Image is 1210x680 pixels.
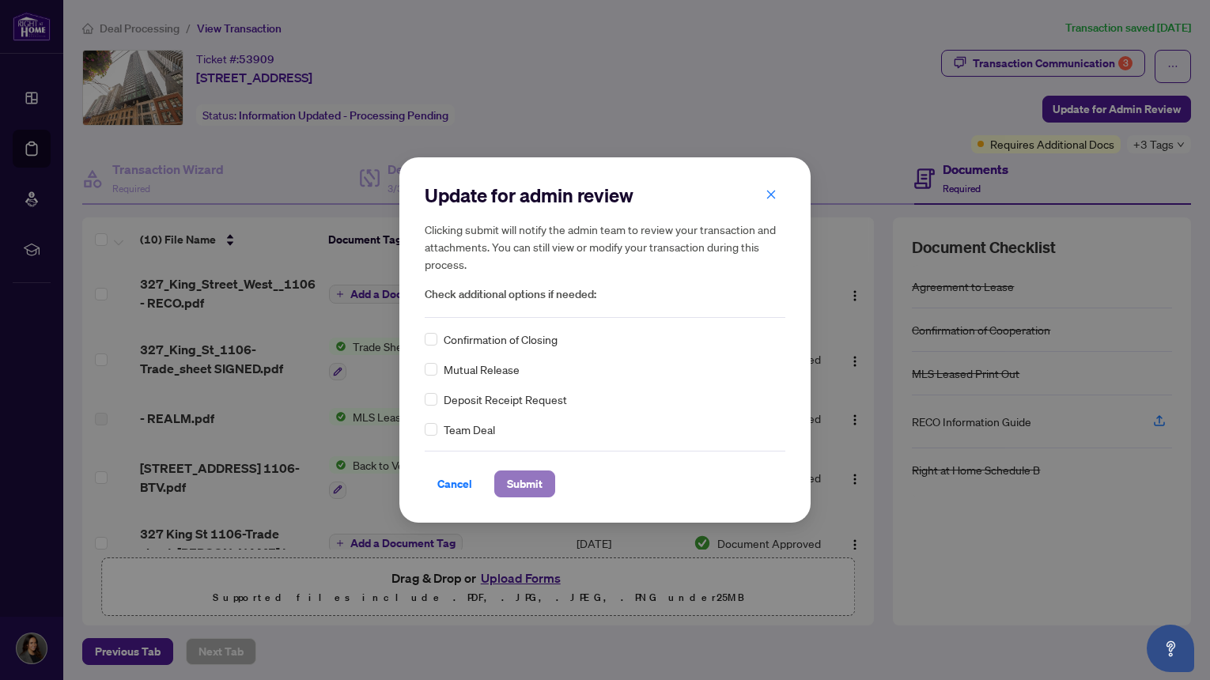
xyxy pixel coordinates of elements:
span: Mutual Release [444,361,520,378]
span: Confirmation of Closing [444,331,558,348]
span: Team Deal [444,421,495,438]
button: Open asap [1147,625,1194,672]
span: Deposit Receipt Request [444,391,567,408]
button: Submit [494,470,555,497]
span: Submit [507,471,543,497]
h2: Update for admin review [425,183,785,208]
button: Cancel [425,470,485,497]
span: Cancel [437,471,472,497]
h5: Clicking submit will notify the admin team to review your transaction and attachments. You can st... [425,221,785,273]
span: Check additional options if needed: [425,285,785,304]
span: close [766,189,777,200]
